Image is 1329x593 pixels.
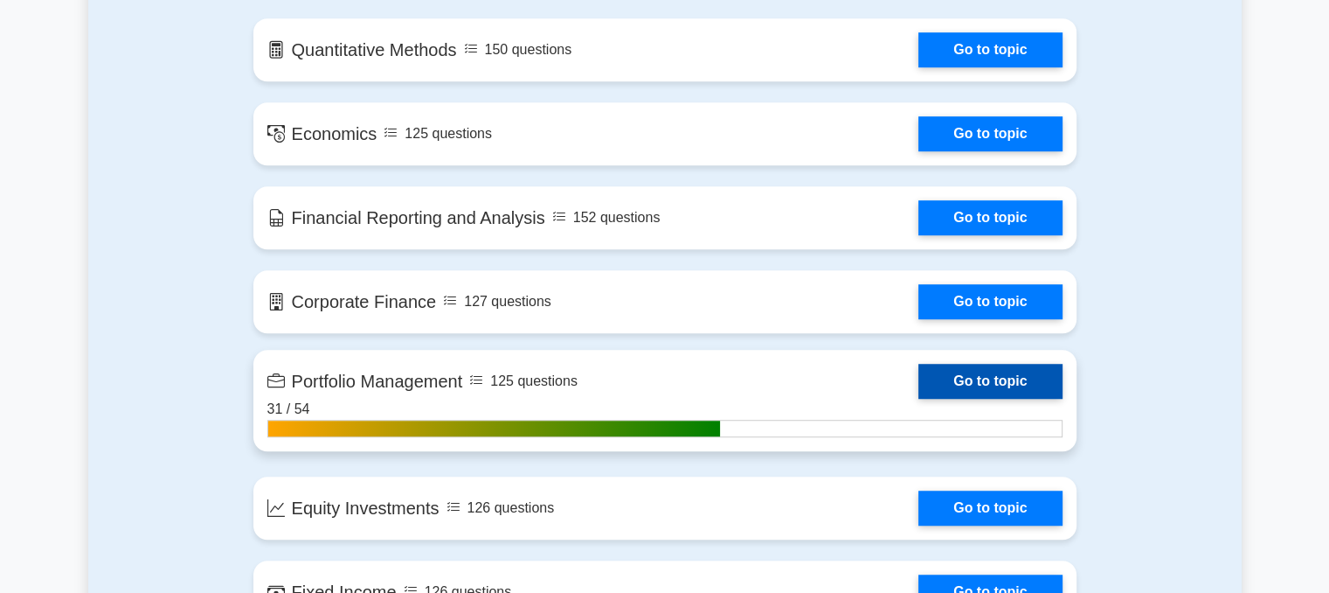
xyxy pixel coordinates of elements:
[918,284,1062,319] a: Go to topic
[918,32,1062,67] a: Go to topic
[918,364,1062,399] a: Go to topic
[918,200,1062,235] a: Go to topic
[918,491,1062,526] a: Go to topic
[918,116,1062,151] a: Go to topic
